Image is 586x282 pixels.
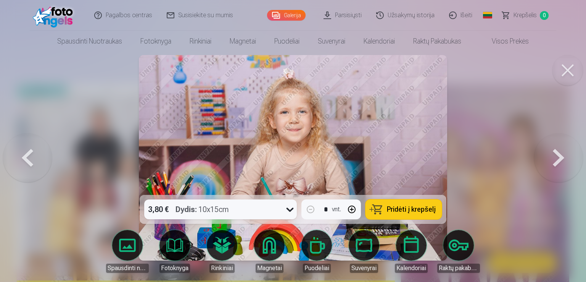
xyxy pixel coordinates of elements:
[303,264,331,273] div: Puodeliai
[309,31,354,52] a: Suvenyrai
[201,230,243,273] a: Rinkiniai
[265,31,309,52] a: Puodeliai
[343,230,385,273] a: Suvenyrai
[390,230,433,273] a: Kalendoriai
[248,230,291,273] a: Magnetai
[514,11,537,20] span: Krepšelis
[437,264,480,273] div: Raktų pakabukas
[267,10,306,21] a: Galerija
[437,230,480,273] a: Raktų pakabukas
[395,264,428,273] div: Kalendoriai
[33,3,77,28] img: /fa2
[144,199,172,219] div: 3,80 €
[131,31,180,52] a: Fotoknyga
[106,230,149,273] a: Spausdinti nuotraukas
[470,31,538,52] a: Visos prekės
[295,230,338,273] a: Puodeliai
[175,199,229,219] div: 10x15cm
[180,31,221,52] a: Rinkiniai
[106,264,149,273] div: Spausdinti nuotraukas
[350,264,378,273] div: Suvenyrai
[387,206,436,213] span: Pridėti į krepšelį
[175,204,197,215] strong: Dydis :
[48,31,131,52] a: Spausdinti nuotraukas
[221,31,265,52] a: Magnetai
[159,264,190,273] div: Fotoknyga
[256,264,283,273] div: Magnetai
[354,31,404,52] a: Kalendoriai
[404,31,470,52] a: Raktų pakabukas
[332,205,341,214] div: vnt.
[153,230,196,273] a: Fotoknyga
[540,11,549,20] span: 0
[365,199,442,219] button: Pridėti į krepšelį
[209,264,235,273] div: Rinkiniai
